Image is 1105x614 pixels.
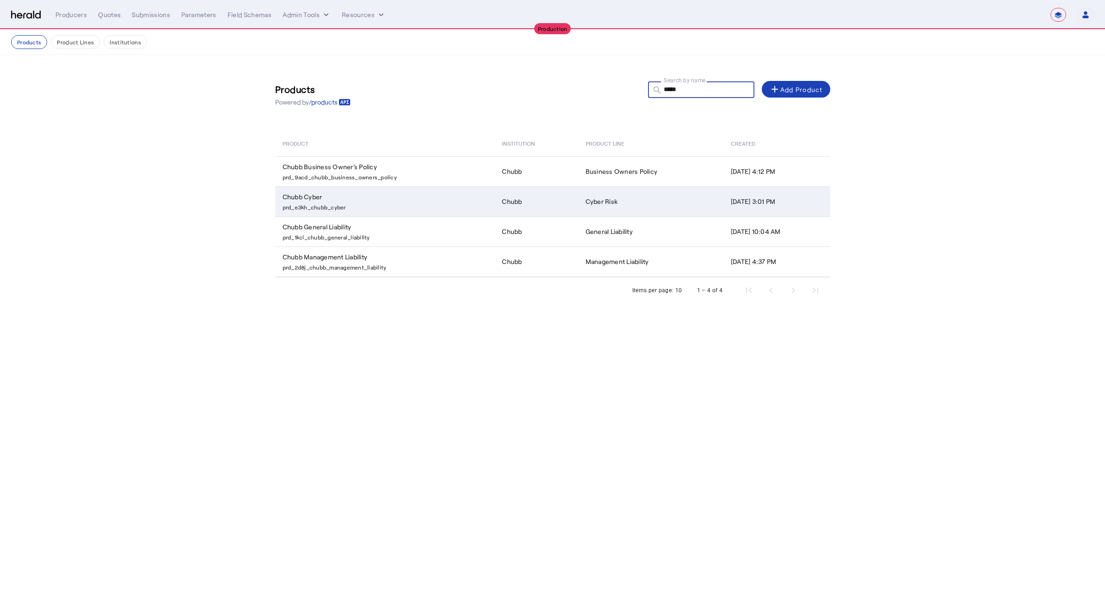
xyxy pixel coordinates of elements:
div: Submissions [132,10,170,19]
td: Chubb Business Owner's Policy [275,156,495,186]
div: Field Schemas [228,10,272,19]
th: Product Line [578,130,723,156]
td: Chubb General Liability [275,216,495,246]
button: Product Lines [51,35,100,49]
mat-icon: search [648,85,664,97]
td: Chubb Management Liability [275,246,495,277]
button: Resources dropdown menu [342,10,386,19]
td: Cyber Risk [578,186,723,216]
button: internal dropdown menu [283,10,331,19]
p: prd_9acd_chubb_business_owners_policy [283,172,491,181]
td: Chubb [494,156,578,186]
h3: Products [275,83,351,96]
button: Add Product [762,81,830,98]
td: Chubb Cyber [275,186,495,216]
div: 10 [675,286,682,295]
td: Business Owners Policy [578,156,723,186]
img: Herald Logo [11,11,41,19]
button: Institutions [104,35,147,49]
p: prd_1kcl_chubb_general_liability [283,232,491,241]
div: Add Product [769,84,823,95]
div: Producers [56,10,87,19]
button: Products [11,35,47,49]
td: [DATE] 3:01 PM [723,186,830,216]
th: Created [723,130,830,156]
div: Parameters [181,10,216,19]
td: [DATE] 4:12 PM [723,156,830,186]
p: Powered by [275,98,351,107]
div: Items per page: [632,286,673,295]
div: Production [534,23,571,34]
th: Institution [494,130,578,156]
td: Chubb [494,216,578,246]
p: prd_2d8j_chubb_management_liability [283,262,491,271]
div: 1 – 4 of 4 [697,286,723,295]
mat-icon: add [769,84,780,95]
td: [DATE] 4:37 PM [723,246,830,277]
p: prd_e3kh_chubb_cyber [283,202,491,211]
td: General Liability [578,216,723,246]
th: Product [275,130,495,156]
td: Management Liability [578,246,723,277]
td: [DATE] 10:04 AM [723,216,830,246]
mat-label: Search by name [664,77,706,83]
td: Chubb [494,246,578,277]
td: Chubb [494,186,578,216]
div: Quotes [98,10,121,19]
a: /products [309,98,351,107]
